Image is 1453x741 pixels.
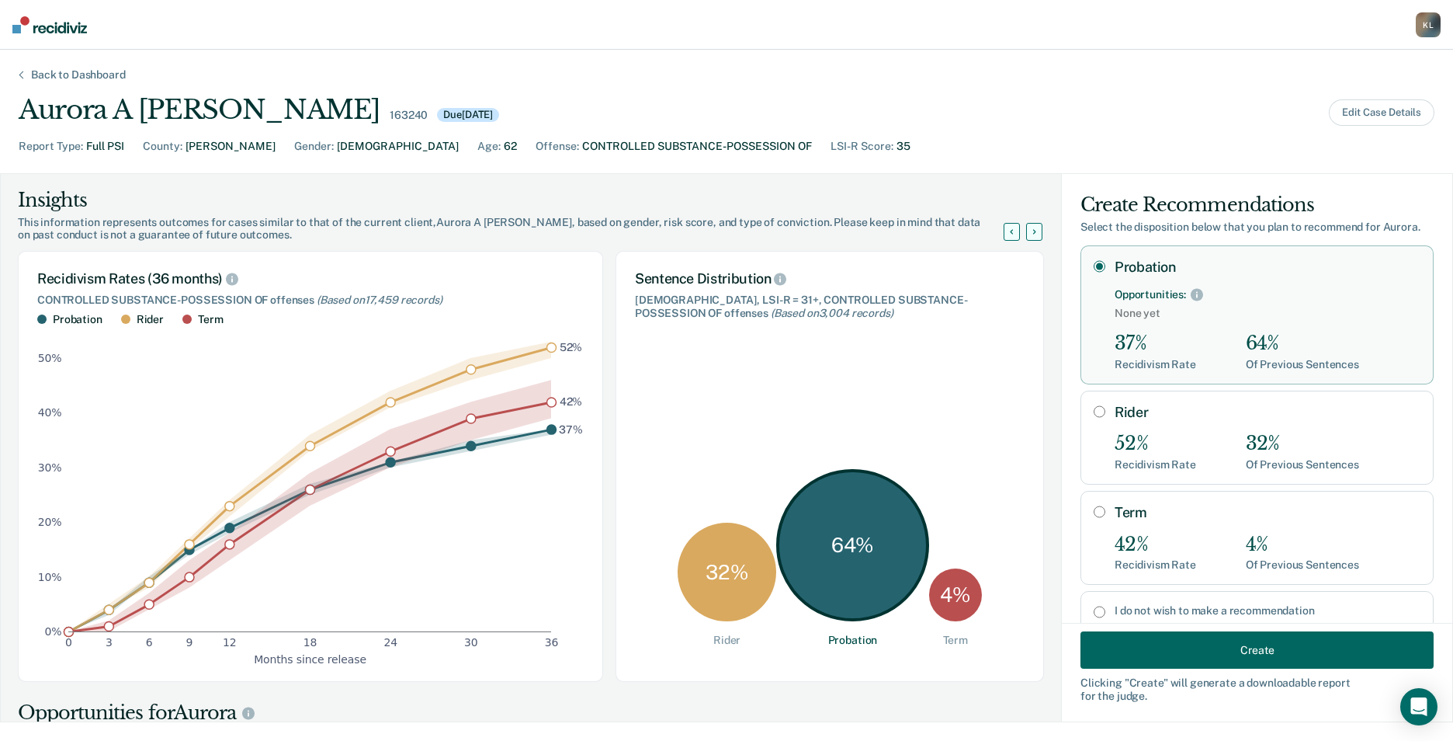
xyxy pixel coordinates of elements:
[1115,307,1420,320] span: None yet
[1115,332,1196,355] div: 37%
[1115,458,1196,471] div: Recidivism Rate
[635,294,1025,320] div: [DEMOGRAPHIC_DATA], LSI-R = 31+, CONTROLLED SUBSTANCE-POSSESSION OF offenses
[186,138,276,155] div: [PERSON_NAME]
[560,341,583,353] text: 52%
[828,634,878,647] div: Probation
[317,294,442,306] span: (Based on 17,459 records )
[1080,193,1434,217] div: Create Recommendations
[86,138,124,155] div: Full PSI
[1115,534,1196,556] div: 42%
[437,108,499,122] div: Due [DATE]
[559,341,583,436] g: text
[929,569,982,621] div: 4 %
[18,216,1022,242] div: This information represents outcomes for cases similar to that of the current client, Aurora A [P...
[678,523,776,621] div: 32 %
[635,270,1025,287] div: Sentence Distribution
[38,570,62,583] text: 10%
[1115,358,1196,371] div: Recidivism Rate
[1115,259,1420,276] label: Probation
[254,652,366,665] g: x-axis label
[37,294,584,307] div: CONTROLLED SUBSTANCE-POSSESSION OF offenses
[536,138,579,155] div: Offense :
[106,636,113,649] text: 3
[504,138,517,155] div: 62
[38,352,62,638] g: y-axis tick label
[1115,604,1420,617] label: I do not wish to make a recommendation
[1115,288,1186,301] div: Opportunities:
[1115,558,1196,572] div: Recidivism Rate
[337,138,459,155] div: [DEMOGRAPHIC_DATA]
[53,313,102,326] div: Probation
[198,313,223,326] div: Term
[18,188,1022,213] div: Insights
[771,307,893,319] span: (Based on 3,004 records )
[146,636,153,649] text: 6
[12,68,144,82] div: Back to Dashboard
[303,636,317,649] text: 18
[12,16,87,33] img: Recidiviz
[143,138,182,155] div: County :
[477,138,501,155] div: Age :
[943,634,968,647] div: Term
[186,636,193,649] text: 9
[896,138,910,155] div: 35
[37,270,584,287] div: Recidivism Rates (36 months)
[65,636,72,649] text: 0
[38,406,62,419] text: 40%
[1400,688,1437,725] div: Open Intercom Messenger
[38,461,62,473] text: 30%
[19,138,83,155] div: Report Type :
[1416,12,1441,37] div: K L
[1246,332,1359,355] div: 64%
[65,636,558,649] g: x-axis tick label
[1115,404,1420,421] label: Rider
[45,625,62,638] text: 0%
[1416,12,1441,37] button: KL
[776,469,928,621] div: 64 %
[1246,358,1359,371] div: Of Previous Sentences
[38,352,62,364] text: 50%
[68,342,551,631] g: area
[1246,534,1359,556] div: 4%
[137,313,164,326] div: Rider
[545,636,559,649] text: 36
[464,636,478,649] text: 30
[64,343,557,636] g: dot
[383,636,397,649] text: 24
[559,423,583,435] text: 37%
[19,94,380,126] div: Aurora A [PERSON_NAME]
[1246,558,1359,572] div: Of Previous Sentences
[1246,433,1359,455] div: 32%
[1080,221,1434,234] div: Select the disposition below that you plan to recommend for Aurora .
[294,138,334,155] div: Gender :
[254,652,366,665] text: Months since release
[390,109,428,122] div: 163240
[1246,458,1359,471] div: Of Previous Sentences
[1080,631,1434,669] button: Create
[1080,677,1434,703] div: Clicking " Create " will generate a downloadable report for the judge.
[1115,504,1420,521] label: Term
[713,634,740,647] div: Rider
[831,138,893,155] div: LSI-R Score :
[18,701,1044,725] div: Opportunities for Aurora
[223,636,237,649] text: 12
[38,516,62,528] text: 20%
[560,395,583,408] text: 42%
[1115,433,1196,455] div: 52%
[582,138,812,155] div: CONTROLLED SUBSTANCE-POSSESSION OF
[1329,99,1434,126] button: Edit Case Details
